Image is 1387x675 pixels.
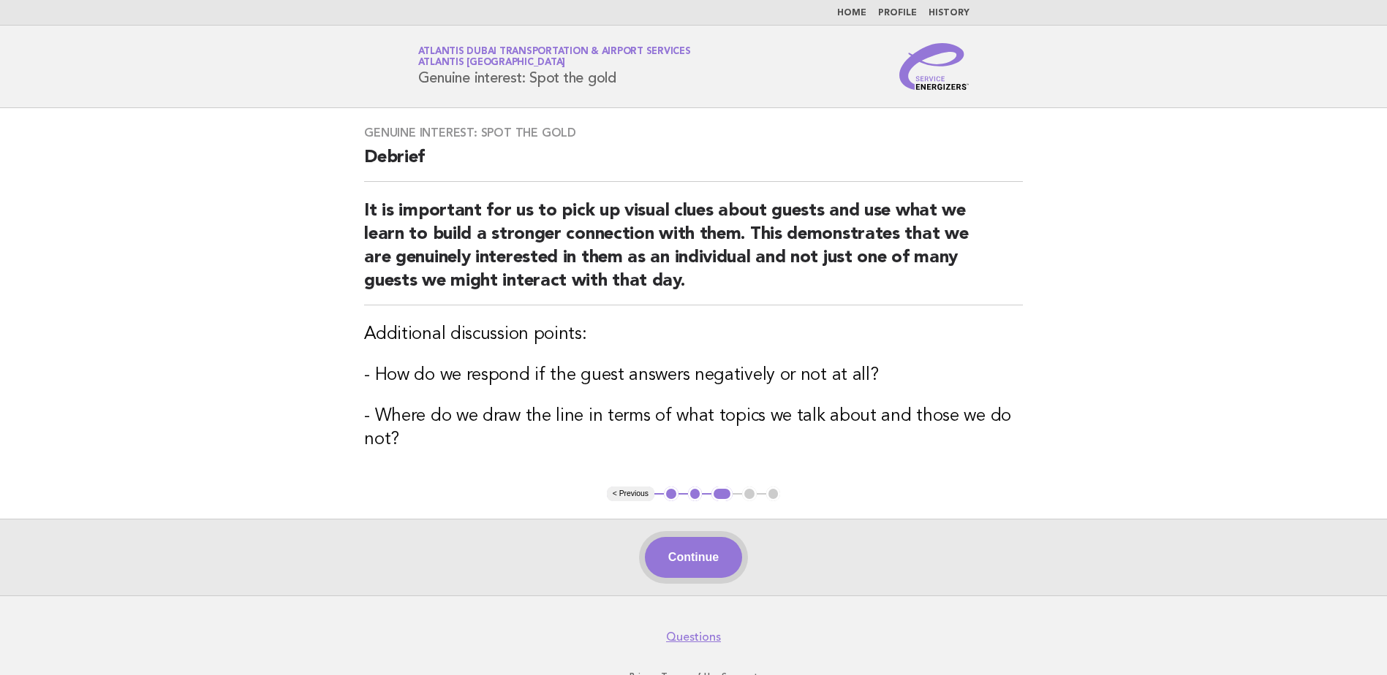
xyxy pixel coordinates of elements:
h3: Additional discussion points: [364,323,1023,346]
a: Questions [666,630,721,644]
button: 2 [688,487,703,501]
h3: Genuine interest: Spot the gold [364,126,1023,140]
h3: - How do we respond if the guest answers negatively or not at all? [364,364,1023,387]
a: History [929,9,970,18]
button: 3 [711,487,733,501]
button: < Previous [607,487,654,501]
img: Service Energizers [899,43,970,90]
a: Profile [878,9,917,18]
h2: It is important for us to pick up visual clues about guests and use what we learn to build a stro... [364,199,1023,305]
h1: Genuine interest: Spot the gold [418,47,691,85]
a: Atlantis Dubai Transportation & Airport ServicesAtlantis [GEOGRAPHIC_DATA] [418,47,691,67]
button: 1 [664,487,679,501]
h3: - Where do we draw the line in terms of what topics we talk about and those we do not? [364,405,1023,451]
a: Home [837,9,866,18]
span: Atlantis [GEOGRAPHIC_DATA] [418,58,566,68]
button: Continue [645,537,742,578]
h2: Debrief [364,146,1023,182]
